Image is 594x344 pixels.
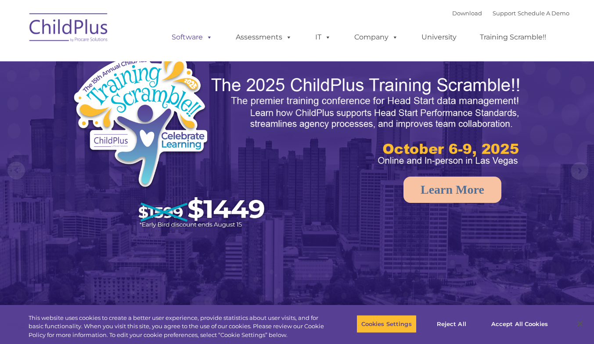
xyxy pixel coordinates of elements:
[403,177,501,203] a: Learn More
[356,315,417,333] button: Cookies Settings
[493,10,516,17] a: Support
[518,10,569,17] a: Schedule A Demo
[122,94,159,100] span: Phone number
[346,28,407,46] a: Company
[424,315,479,333] button: Reject All
[29,314,327,340] div: This website uses cookies to create a better user experience, provide statistics about user visit...
[413,28,465,46] a: University
[486,315,553,333] button: Accept All Cookies
[163,28,221,46] a: Software
[452,10,482,17] a: Download
[570,314,590,333] button: Close
[25,7,113,51] img: ChildPlus by Procare Solutions
[122,58,149,64] span: Last name
[306,28,340,46] a: IT
[452,10,569,17] font: |
[471,28,555,46] a: Training Scramble!!
[227,28,301,46] a: Assessments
